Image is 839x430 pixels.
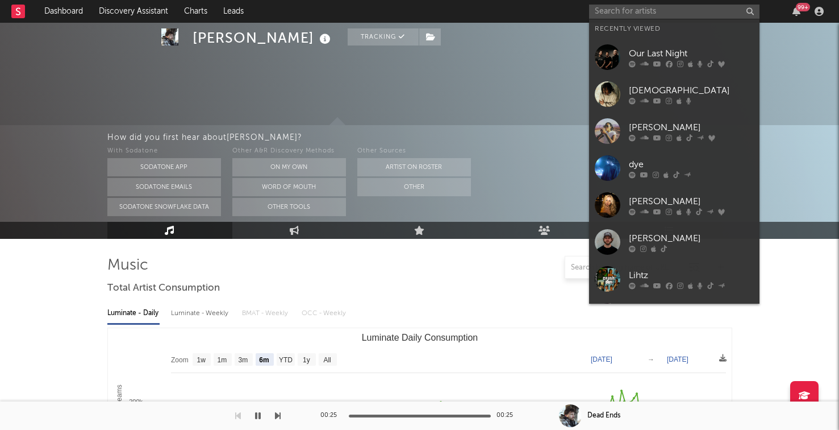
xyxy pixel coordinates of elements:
a: Lihtz [589,261,759,297]
text: 200k [129,398,143,405]
button: On My Own [232,158,346,176]
a: [PERSON_NAME] [589,224,759,261]
button: Sodatone Emails [107,178,221,196]
button: Other [357,178,471,196]
text: 6m [259,356,269,364]
button: Other Tools [232,198,346,216]
text: All [323,356,331,364]
button: Tracking [348,28,419,46]
button: Artist on Roster [357,158,471,176]
button: Sodatone App [107,158,221,176]
div: 00:25 [496,409,519,423]
a: [PERSON_NAME] [589,113,759,150]
div: With Sodatone [107,144,221,158]
div: [PERSON_NAME] [629,231,754,245]
text: [DATE] [667,355,688,363]
div: 99 + [796,3,810,11]
button: 99+ [792,7,800,16]
button: Word Of Mouth [232,178,346,196]
input: Search by song name or URL [565,263,685,272]
div: Other Sources [357,144,471,158]
text: → [648,355,654,363]
a: dye [589,150,759,187]
div: Recently Viewed [595,22,754,36]
text: 1w [197,356,206,364]
div: Luminate - Weekly [171,304,231,323]
div: [PERSON_NAME] [629,195,754,208]
text: Zoom [171,356,189,364]
button: Sodatone Snowflake Data [107,198,221,216]
div: Lihtz [629,268,754,282]
div: [PERSON_NAME] [629,121,754,134]
text: 1m [217,356,227,364]
div: Luminate - Daily [107,304,160,323]
span: Total Artist Consumption [107,282,220,295]
div: 00:25 [320,409,343,423]
a: ProdWithFlavor [589,297,759,334]
text: 1y [303,356,310,364]
a: [DEMOGRAPHIC_DATA] [589,76,759,113]
text: Luminate Daily Consumption [361,333,478,342]
div: dye [629,158,754,171]
div: [DEMOGRAPHIC_DATA] [629,84,754,97]
text: [DATE] [591,355,612,363]
div: Dead Ends [587,411,620,421]
a: [PERSON_NAME] [589,187,759,224]
a: Our Last Night [589,39,759,76]
div: Our Last Night [629,47,754,60]
div: [PERSON_NAME] [193,28,333,47]
input: Search for artists [589,5,759,19]
text: 3m [238,356,248,364]
div: Other A&R Discovery Methods [232,144,346,158]
text: YTD [278,356,292,364]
